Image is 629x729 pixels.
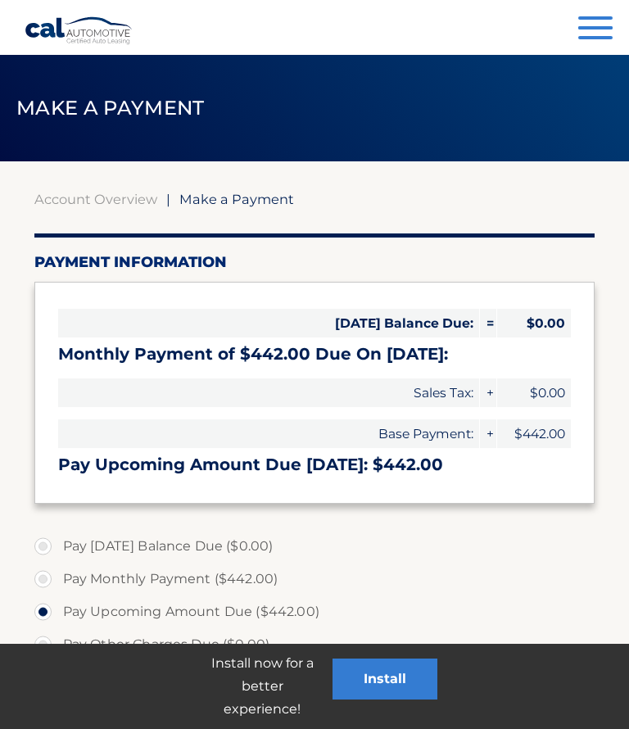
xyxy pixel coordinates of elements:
span: Make a Payment [16,96,204,120]
span: $442.00 [497,419,571,448]
label: Pay Other Charges Due ($0.00) [34,628,595,661]
h3: Monthly Payment of $442.00 Due On [DATE]: [58,344,572,364]
span: | [166,191,170,207]
label: Pay [DATE] Balance Due ($0.00) [34,530,595,563]
span: Sales Tax: [58,378,480,407]
span: = [480,309,496,337]
label: Pay Monthly Payment ($442.00) [34,563,595,595]
span: $0.00 [497,378,571,407]
h2: Payment Information [34,253,595,271]
a: Account Overview [34,191,157,207]
span: $0.00 [497,309,571,337]
button: Menu [578,16,613,43]
p: Install now for a better experience! [192,652,333,721]
label: Pay Upcoming Amount Due ($442.00) [34,595,595,628]
span: + [480,419,496,448]
h3: Pay Upcoming Amount Due [DATE]: $442.00 [58,455,572,475]
span: Base Payment: [58,419,480,448]
span: [DATE] Balance Due: [58,309,480,337]
button: Install [333,659,437,700]
span: + [480,378,496,407]
span: Make a Payment [179,191,294,207]
a: Cal Automotive [25,16,133,45]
